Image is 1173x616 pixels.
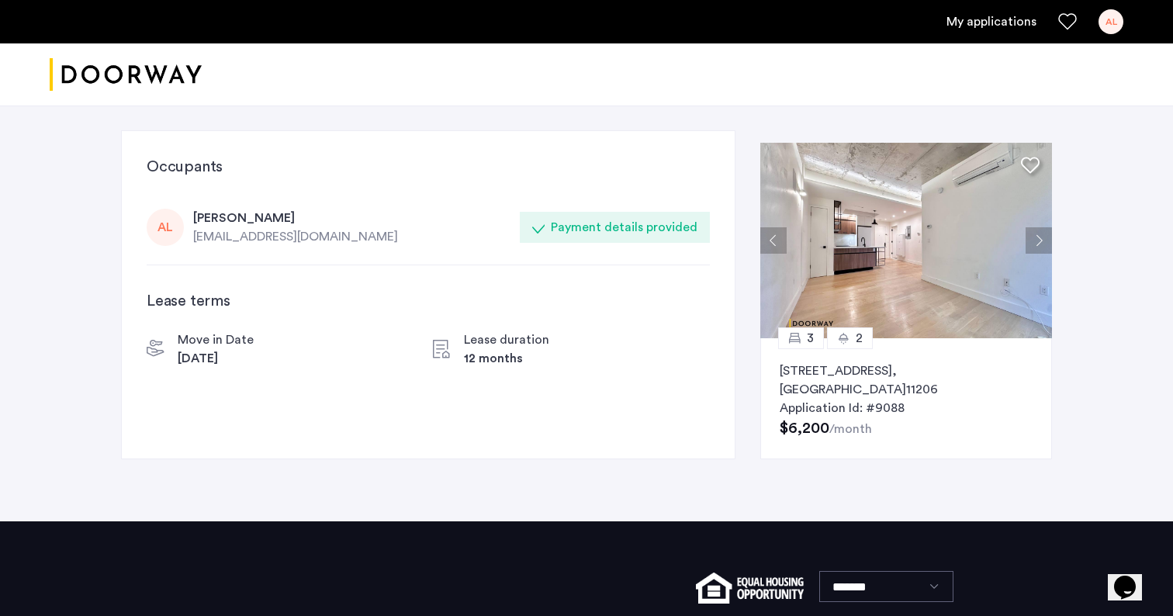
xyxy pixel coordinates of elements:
div: Lease duration [464,330,549,349]
div: Payment details provided [551,218,697,237]
div: [DATE] [178,349,254,368]
h3: Occupants [147,156,710,178]
div: Move in Date [178,330,254,349]
span: Application Id: #9088 [780,402,905,414]
span: 3 [807,329,814,348]
img: logo [50,46,202,104]
img: equal-housing.png [696,573,804,604]
iframe: chat widget [1108,554,1157,600]
h3: Lease terms [147,290,710,312]
a: My application [946,12,1036,31]
a: Cazamio logo [50,46,202,104]
img: 2016_638639250192324724.jpeg [760,143,1052,338]
div: AL [147,209,184,246]
button: Previous apartment [760,227,787,254]
p: [STREET_ADDRESS] 11206 [780,362,1033,399]
span: $6,200 [780,420,829,436]
a: 32[STREET_ADDRESS], [GEOGRAPHIC_DATA]11206Application Id: #9088 [760,338,1052,459]
div: AL [1099,9,1123,34]
span: 2 [856,329,863,348]
div: 12 months [464,349,549,368]
sub: /month [829,423,872,435]
a: Favorites [1058,12,1077,31]
div: [PERSON_NAME] [193,209,510,227]
button: Next apartment [1026,227,1052,254]
div: [EMAIL_ADDRESS][DOMAIN_NAME] [193,227,510,246]
select: Language select [819,571,953,602]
